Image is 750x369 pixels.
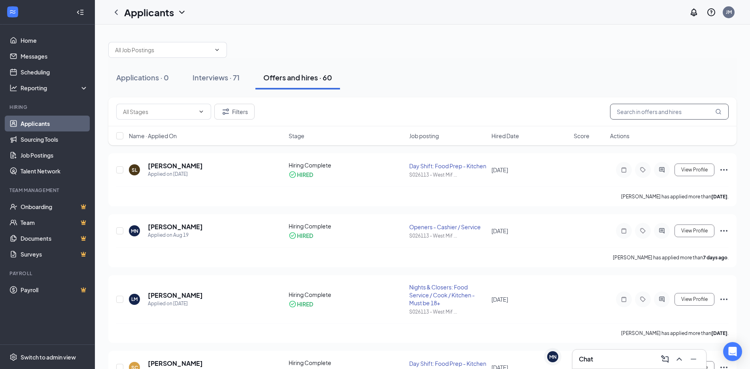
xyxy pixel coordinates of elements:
[574,132,589,140] span: Score
[549,354,557,360] div: MN
[621,193,729,200] p: [PERSON_NAME] has applied more than .
[21,84,89,92] div: Reporting
[719,226,729,236] svg: Ellipses
[131,228,138,234] div: MN
[409,162,487,170] div: Day Shift: Food Prep - Kitchen
[711,330,727,336] b: [DATE]
[124,6,174,19] h1: Applicants
[21,147,88,163] a: Job Postings
[726,9,732,15] div: JM
[214,47,220,53] svg: ChevronDown
[21,246,88,262] a: SurveysCrown
[9,353,17,361] svg: Settings
[703,255,727,261] b: 7 days ago
[21,64,88,80] a: Scheduling
[148,231,203,239] div: Applied on Aug 19
[657,228,667,234] svg: ActiveChat
[21,116,88,131] a: Applicants
[9,104,87,110] div: Hiring
[221,107,230,116] svg: Filter
[289,232,297,240] svg: CheckmarkCircle
[129,132,177,140] span: Name · Applied On
[115,46,211,54] input: All Job Postings
[111,8,121,17] svg: ChevronLeft
[132,167,137,173] div: SL
[131,296,138,302] div: LM
[619,167,629,173] svg: Note
[289,359,405,367] div: Hiring Complete
[21,282,88,298] a: PayrollCrown
[613,254,729,261] p: [PERSON_NAME] has applied more than .
[491,132,519,140] span: Hired Date
[297,232,313,240] div: HIRED
[148,291,203,300] h5: [PERSON_NAME]
[409,308,487,315] div: S026113 - West Mif ...
[638,228,648,234] svg: Tag
[657,296,667,302] svg: ActiveChat
[689,8,699,17] svg: Notifications
[289,291,405,299] div: Hiring Complete
[148,162,203,170] h5: [PERSON_NAME]
[148,223,203,231] h5: [PERSON_NAME]
[21,163,88,179] a: Talent Network
[409,283,487,307] div: Nights & Closers: Food Service / Cook / Kitchen - Must be 18+
[263,72,332,82] div: Offers and hires · 60
[214,104,255,120] button: Filter Filters
[711,194,727,200] b: [DATE]
[116,72,169,82] div: Applications · 0
[619,296,629,302] svg: Note
[715,108,722,115] svg: MagnifyingGlass
[638,296,648,302] svg: Tag
[707,8,716,17] svg: QuestionInfo
[21,199,88,215] a: OnboardingCrown
[9,270,87,277] div: Payroll
[21,48,88,64] a: Messages
[409,223,487,231] div: Openers - Cashier / Service
[289,171,297,179] svg: CheckmarkCircle
[76,8,84,16] svg: Collapse
[681,228,708,234] span: View Profile
[409,359,487,367] div: Day Shift: Food Prep - Kitchen
[674,164,714,176] button: View Profile
[687,353,700,365] button: Minimize
[673,353,686,365] button: ChevronUp
[21,215,88,230] a: TeamCrown
[681,167,708,173] span: View Profile
[610,132,629,140] span: Actions
[674,354,684,364] svg: ChevronUp
[657,167,667,173] svg: ActiveChat
[719,295,729,304] svg: Ellipses
[621,330,729,337] p: [PERSON_NAME] has applied more than .
[9,84,17,92] svg: Analysis
[660,354,670,364] svg: ComposeMessage
[579,355,593,363] h3: Chat
[681,297,708,302] span: View Profile
[409,232,487,239] div: S026113 - West Mif ...
[638,167,648,173] svg: Tag
[289,300,297,308] svg: CheckmarkCircle
[21,131,88,147] a: Sourcing Tools
[123,107,195,116] input: All Stages
[21,230,88,246] a: DocumentsCrown
[177,8,187,17] svg: ChevronDown
[659,353,671,365] button: ComposeMessage
[193,72,240,82] div: Interviews · 71
[148,359,203,368] h5: [PERSON_NAME]
[148,300,203,308] div: Applied on [DATE]
[491,296,508,303] span: [DATE]
[297,171,313,179] div: HIRED
[289,222,405,230] div: Hiring Complete
[674,293,714,306] button: View Profile
[409,132,439,140] span: Job posting
[619,228,629,234] svg: Note
[289,132,304,140] span: Stage
[723,342,742,361] div: Open Intercom Messenger
[21,32,88,48] a: Home
[409,171,487,178] div: S026113 - West Mif ...
[689,354,698,364] svg: Minimize
[610,104,729,120] input: Search in offers and hires
[148,170,203,178] div: Applied on [DATE]
[198,108,204,115] svg: ChevronDown
[9,8,17,16] svg: WorkstreamLogo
